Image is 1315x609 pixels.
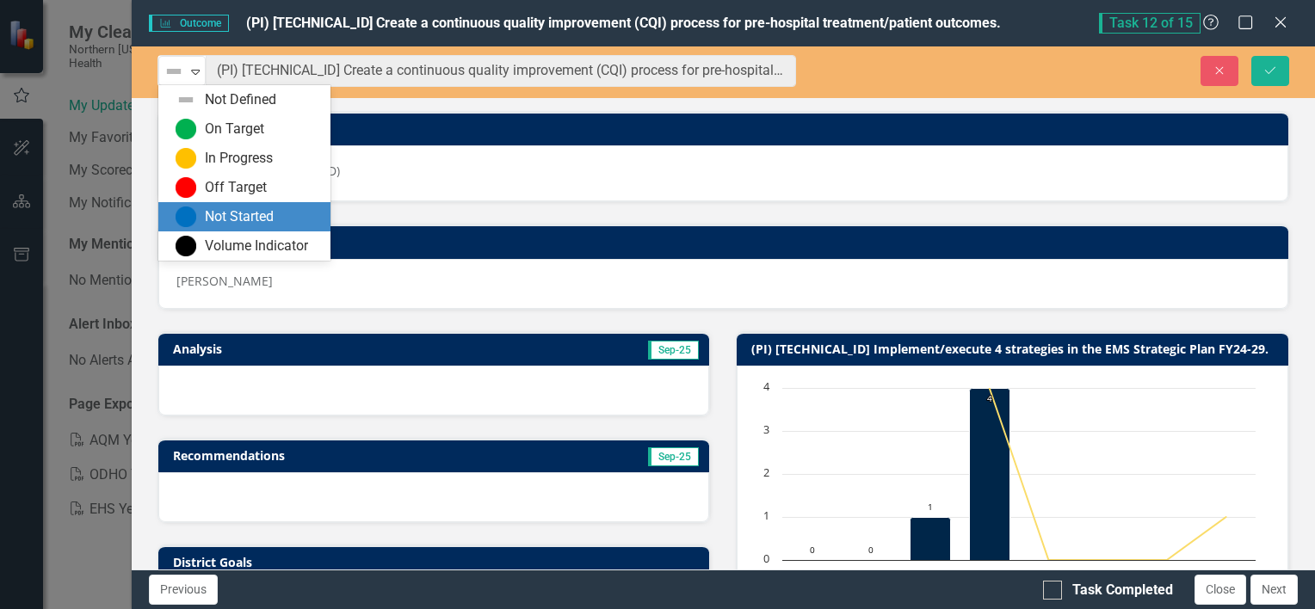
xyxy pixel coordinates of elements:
div: Task Completed [1072,581,1173,600]
img: Not Started [176,206,196,227]
text: 2 [763,464,769,480]
span: (PI) [TECHNICAL_ID] Create a continuous quality improvement (CQI) process for pre-hospital treatm... [246,15,1001,31]
span: Sep-25 [648,341,699,360]
text: 0 [868,544,874,556]
text: 4 [763,378,770,394]
text: 4 [987,392,992,404]
span: Outcome [149,15,229,32]
div: Volume Indicator [205,237,308,256]
img: On Target [176,119,196,139]
h3: ClearPoint Owner [173,122,1280,135]
h3: Recommendations [173,449,533,462]
h3: Analysis [173,342,428,355]
h3: Task Owner [173,235,1280,248]
button: Close [1195,575,1246,605]
text: 1 [763,507,769,523]
img: Off Target [176,177,196,198]
div: In Progress [205,149,273,169]
div: On Target [205,120,264,139]
span: Sep-25 [648,447,699,466]
div: [PERSON_NAME] [176,273,1270,290]
text: 0 [763,551,769,566]
input: This field is required [206,55,796,87]
img: Not Defined [164,61,184,82]
div: Off Target [205,178,267,198]
path: FY24, 1. Actual. [911,518,951,561]
img: Volume Indicator [176,236,196,256]
div: Not Started [205,207,274,227]
text: 3 [763,421,769,437]
h3: (PI) [TECHNICAL_ID] Implement/execute 4 strategies in the EMS Strategic Plan FY24-29. [751,342,1280,355]
path: FY25, 4. Actual. [970,389,1010,561]
div: Not Defined [205,90,276,110]
text: 1 [928,501,933,513]
span: Task 12 of 15 [1099,13,1201,34]
text: 0 [810,544,815,556]
img: Not Defined [176,89,196,110]
img: In Progress [176,148,196,169]
button: Previous [149,575,218,605]
h3: District Goals [173,556,701,569]
button: Next [1250,575,1298,605]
